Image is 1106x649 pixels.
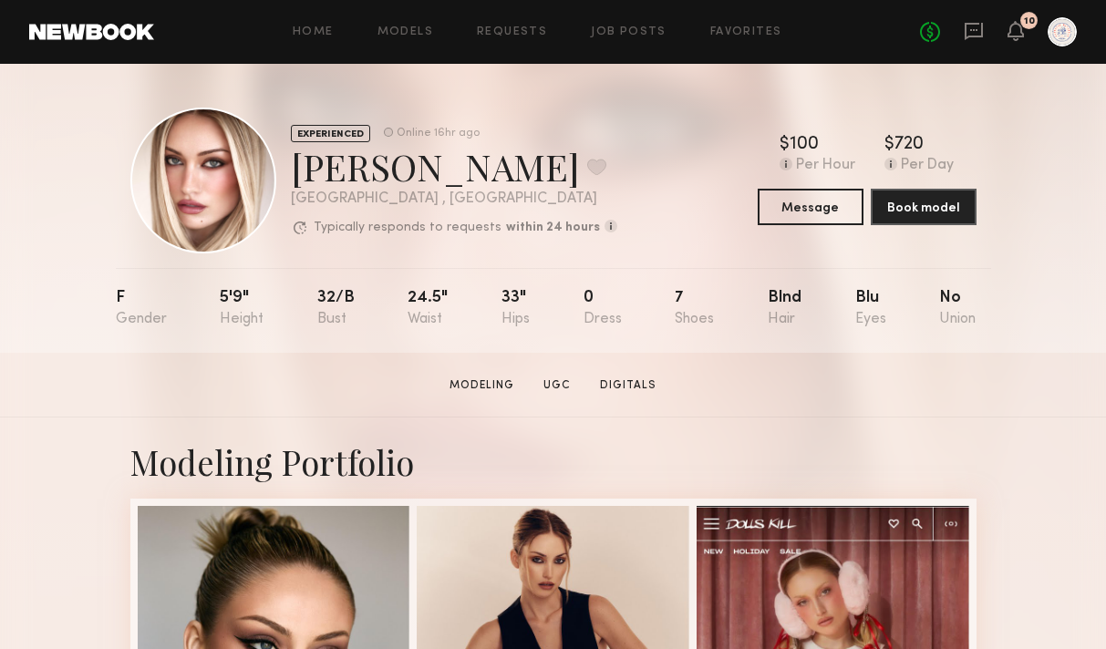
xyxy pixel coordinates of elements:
button: Book model [871,189,977,225]
div: $ [884,136,894,154]
a: Home [293,26,334,38]
div: 33" [501,290,530,327]
div: 0 [584,290,622,327]
div: Per Hour [796,158,855,174]
a: Job Posts [591,26,667,38]
a: Requests [477,26,547,38]
div: 10 [1024,16,1035,26]
div: 24.5" [408,290,448,327]
div: F [116,290,167,327]
a: Models [377,26,433,38]
div: Per Day [901,158,954,174]
div: Online 16hr ago [397,128,480,139]
div: [GEOGRAPHIC_DATA] , [GEOGRAPHIC_DATA] [291,191,617,207]
div: $ [780,136,790,154]
b: within 24 hours [506,221,600,234]
div: 7 [675,290,714,327]
a: Digitals [593,377,664,394]
p: Typically responds to requests [314,221,501,234]
div: Modeling Portfolio [130,439,977,484]
div: [PERSON_NAME] [291,142,617,191]
div: 720 [894,136,924,154]
div: 32/b [317,290,355,327]
a: UGC [536,377,578,394]
div: Blnd [768,290,801,327]
div: 100 [790,136,819,154]
div: EXPERIENCED [291,125,370,142]
button: Message [758,189,863,225]
div: 5'9" [220,290,264,327]
div: Blu [855,290,886,327]
a: Modeling [442,377,522,394]
a: Favorites [710,26,782,38]
div: No [939,290,976,327]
